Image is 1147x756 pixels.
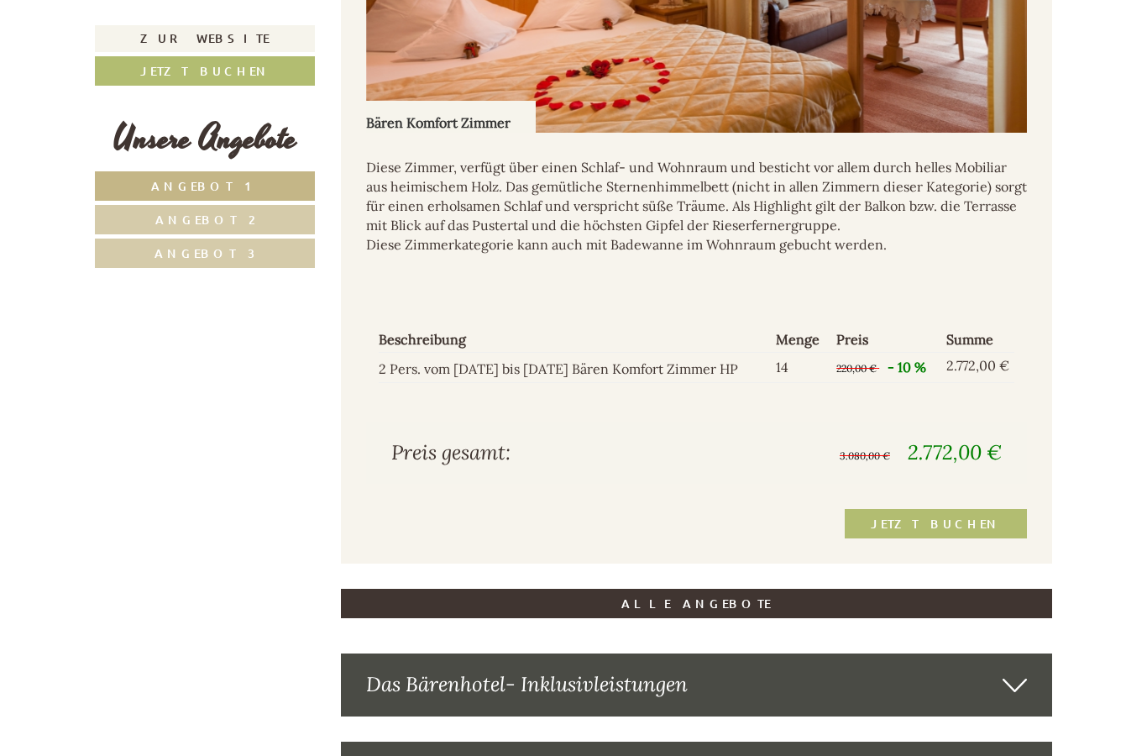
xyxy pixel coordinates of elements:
[940,353,1014,383] td: 2.772,00 €
[888,359,926,375] span: - 10 %
[95,115,315,163] div: Unsere Angebote
[840,449,890,462] span: 3.080,00 €
[341,589,1053,618] a: ALLE ANGEBOTE
[366,158,1028,254] p: Diese Zimmer, verfügt über einen Schlaf- und Wohnraum und besticht vor allem durch helles Mobilia...
[155,245,255,261] span: Angebot 3
[908,439,1002,465] span: 2.772,00 €
[845,509,1027,538] a: Jetzt buchen
[95,25,315,52] a: Zur Website
[940,327,1014,353] th: Summe
[366,101,536,133] div: Bären Komfort Zimmer
[769,327,830,353] th: Menge
[379,353,769,383] td: 2 Pers. vom [DATE] bis [DATE] Bären Komfort Zimmer HP
[836,362,877,375] span: 220,00 €
[379,438,697,467] div: Preis gesamt:
[341,654,1053,716] div: Das Bärenhotel- Inklusivleistungen
[769,353,830,383] td: 14
[155,212,255,228] span: Angebot 2
[379,327,769,353] th: Beschreibung
[151,178,259,194] span: Angebot 1
[95,56,315,86] a: Jetzt buchen
[830,327,940,353] th: Preis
